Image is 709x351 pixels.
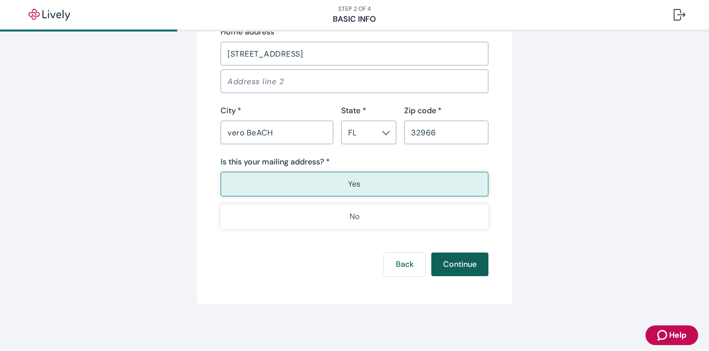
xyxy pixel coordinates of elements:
[384,253,425,276] button: Back
[645,325,698,345] button: Zendesk support iconHelp
[404,123,488,142] input: Zip code
[221,156,330,168] label: Is this your mailing address? *
[348,178,360,190] p: Yes
[669,329,686,341] span: Help
[221,71,488,91] input: Address line 2
[221,26,280,38] label: Home address
[221,105,241,117] label: City
[382,129,390,137] svg: Chevron icon
[404,105,442,117] label: Zip code
[341,105,366,117] label: State *
[221,123,333,142] input: City
[221,172,488,196] button: Yes
[221,44,488,64] input: Address line 1
[22,9,77,21] img: Lively
[381,128,391,138] button: Open
[350,211,359,223] p: No
[431,253,488,276] button: Continue
[344,126,377,139] input: --
[666,3,693,27] button: Log out
[657,329,669,341] svg: Zendesk support icon
[221,204,488,229] button: No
